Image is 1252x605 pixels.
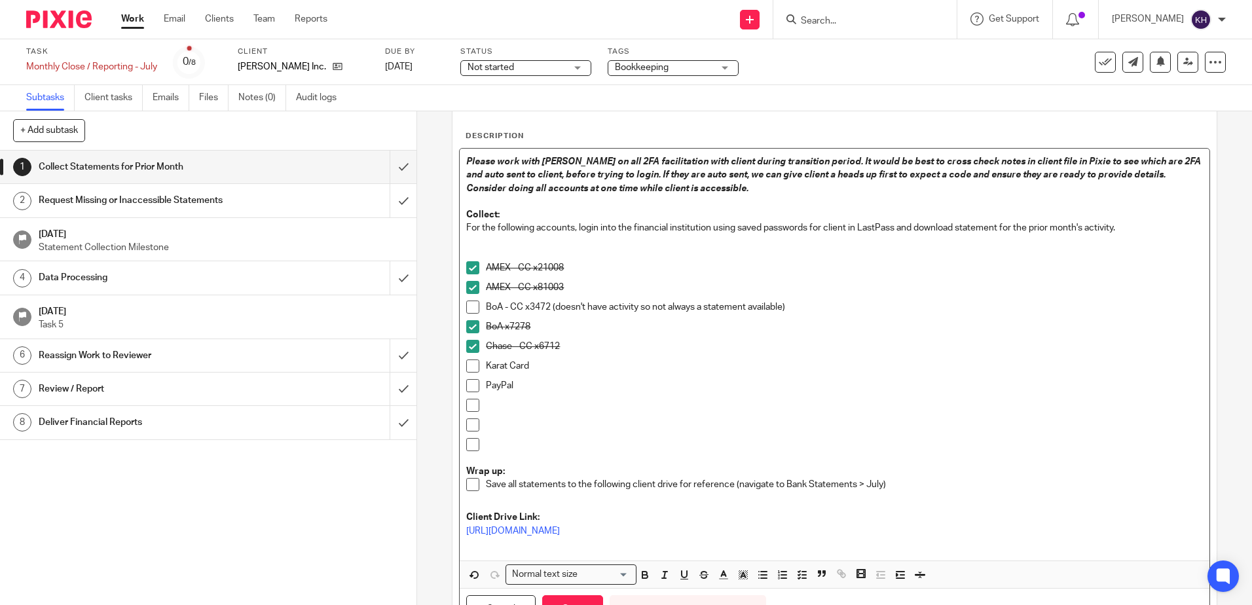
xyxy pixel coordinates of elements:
[39,191,264,210] h1: Request Missing or Inaccessible Statements
[238,46,369,57] label: Client
[205,12,234,26] a: Clients
[13,119,85,141] button: + Add subtask
[183,54,196,69] div: 0
[164,12,185,26] a: Email
[26,60,157,73] div: Monthly Close / Reporting - July
[26,46,157,57] label: Task
[800,16,917,27] input: Search
[385,62,413,71] span: [DATE]
[486,359,1202,373] p: Karat Card
[466,221,1202,234] p: For the following accounts, login into the financial institution using saved passwords for client...
[39,241,404,254] p: Statement Collection Milestone
[296,85,346,111] a: Audit logs
[466,131,524,141] p: Description
[238,85,286,111] a: Notes (0)
[1190,9,1211,30] img: svg%3E
[509,568,580,581] span: Normal text size
[486,261,1202,274] p: AMEX - CC x21008
[460,46,591,57] label: Status
[466,467,505,476] strong: Wrap up:
[385,46,444,57] label: Due by
[989,14,1039,24] span: Get Support
[121,12,144,26] a: Work
[189,59,196,66] small: /8
[26,10,92,28] img: Pixie
[615,63,669,72] span: Bookkeeping
[39,157,264,177] h1: Collect Statements for Prior Month
[238,60,326,73] p: [PERSON_NAME] Inc.
[13,413,31,431] div: 8
[39,225,404,241] h1: [DATE]
[153,85,189,111] a: Emails
[486,281,1202,294] p: AMEX - CC x81003
[13,346,31,365] div: 6
[466,513,540,522] strong: Client Drive Link:
[506,564,636,585] div: Search for option
[608,46,739,57] label: Tags
[466,157,1203,193] em: Please work with [PERSON_NAME] on all 2FA facilitation with client during transition period. It w...
[39,412,264,432] h1: Deliver Financial Reports
[39,268,264,287] h1: Data Processing
[199,85,229,111] a: Files
[39,302,404,318] h1: [DATE]
[295,12,327,26] a: Reports
[581,568,629,581] input: Search for option
[39,379,264,399] h1: Review / Report
[253,12,275,26] a: Team
[39,346,264,365] h1: Reassign Work to Reviewer
[13,380,31,398] div: 7
[1112,12,1184,26] p: [PERSON_NAME]
[486,320,1202,333] p: BoA x7278
[466,210,500,219] strong: Collect:
[13,192,31,210] div: 2
[486,340,1202,353] p: Chase - CC x6712
[39,318,404,331] p: Task 5
[486,301,1202,314] p: BoA - CC x3472 (doesn't have activity so not always a statement available)
[468,63,514,72] span: Not started
[486,379,1202,392] p: PayPal
[26,85,75,111] a: Subtasks
[466,526,560,536] a: [URL][DOMAIN_NAME]
[13,158,31,176] div: 1
[13,269,31,287] div: 4
[486,478,1202,491] p: Save all statements to the following client drive for reference (navigate to Bank Statements > July)
[84,85,143,111] a: Client tasks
